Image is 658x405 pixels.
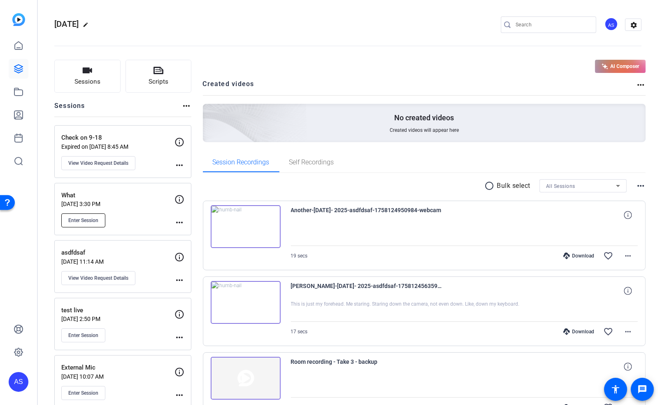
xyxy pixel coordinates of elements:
mat-icon: more_horiz [181,101,191,111]
span: Another-[DATE]- 2025-asdfdsaf-1758124950984-webcam [291,205,443,225]
div: AS [9,372,28,392]
img: thumb-nail [211,205,281,248]
p: Check on 9-18 [61,133,174,143]
button: Sessions [54,60,121,93]
mat-icon: favorite_border [603,327,613,337]
p: What [61,191,174,200]
img: thumb-nail [211,357,281,400]
button: Scripts [126,60,192,93]
button: Enter Session [61,213,105,227]
mat-icon: more_horiz [174,390,184,400]
div: Download [559,253,598,259]
p: [DATE] 3:30 PM [61,201,174,207]
input: Search [516,20,590,30]
div: AS [605,17,618,31]
div: Download [559,328,598,335]
span: View Video Request Details [68,275,128,281]
span: Enter Session [68,332,98,339]
button: View Video Request Details [61,156,135,170]
mat-icon: accessibility [611,384,621,394]
p: [DATE] 10:07 AM [61,373,174,380]
mat-icon: edit [83,22,93,32]
p: No created videos [394,113,454,123]
button: AI Composer [595,60,646,73]
span: Room recording - Take 3 - backup [291,357,443,377]
span: Scripts [149,77,168,87]
p: asdfdsaf [61,248,174,258]
mat-icon: radio_button_unchecked [485,181,497,191]
span: Created videos will appear here [390,127,459,133]
span: Enter Session [68,217,98,224]
span: Self Recordings [289,159,334,166]
mat-icon: more_horiz [623,327,633,337]
p: [DATE] 2:50 PM [61,316,174,322]
img: blue-gradient.svg [12,13,25,26]
mat-icon: more_horiz [174,160,184,170]
button: Enter Session [61,386,105,400]
span: [PERSON_NAME]-[DATE]- 2025-asdfdsaf-1758124563596-webcam [291,281,443,301]
mat-icon: message [637,384,647,394]
mat-icon: more_horiz [174,218,184,227]
h2: Created videos [203,79,636,95]
span: 19 secs [291,253,308,259]
p: Expired on [DATE] 8:45 AM [61,143,174,150]
mat-icon: favorite_border [603,251,613,261]
img: Creted videos background [111,22,307,201]
mat-icon: more_horiz [636,181,646,191]
mat-icon: settings [625,19,642,31]
span: 17 secs [291,329,308,335]
span: Enter Session [68,390,98,396]
span: Sessions [74,77,100,87]
p: [DATE] 11:14 AM [61,258,174,265]
p: Bulk select [497,181,531,191]
mat-icon: more_horiz [174,275,184,285]
p: test live [61,306,174,315]
p: External Mic [61,363,174,372]
h2: Sessions [54,101,85,117]
mat-icon: more_horiz [174,332,184,342]
button: Enter Session [61,328,105,342]
span: Session Recordings [213,159,270,166]
ngx-avatar: Arthur Scott [605,17,619,32]
img: thumb-nail [211,281,281,324]
button: View Video Request Details [61,271,135,285]
mat-icon: more_horiz [636,80,646,90]
span: [DATE] [54,19,79,29]
mat-icon: more_horiz [623,251,633,261]
span: All Sessions [546,183,575,189]
span: View Video Request Details [68,160,128,166]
